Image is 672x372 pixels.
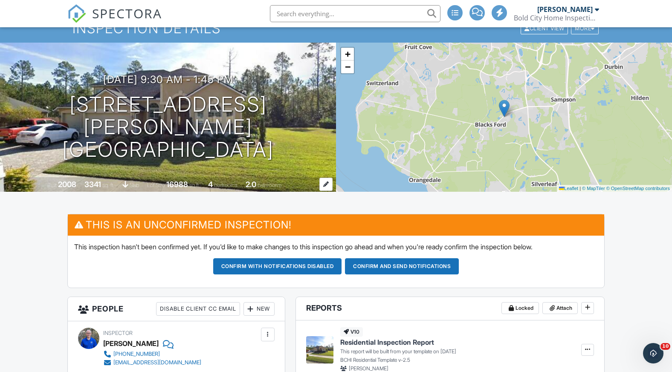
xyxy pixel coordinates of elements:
[47,182,57,188] span: Built
[103,74,233,85] h3: [DATE] 9:30 am - 1:45 pm
[499,100,510,117] img: Marker
[67,4,86,23] img: The Best Home Inspection Software - Spectora
[559,186,578,191] a: Leaflet
[341,48,354,61] a: Zoom in
[514,14,599,22] div: Bold City Home Inspections
[520,25,570,31] a: Client View
[68,297,285,321] h3: People
[147,182,165,188] span: Lot Size
[189,182,200,188] span: sq.ft.
[156,302,240,316] div: Disable Client CC Email
[130,182,139,188] span: slab
[72,21,599,36] h1: Inspection Details
[214,182,238,188] span: bedrooms
[166,180,188,189] div: 16988
[103,358,201,367] a: [EMAIL_ADDRESS][DOMAIN_NAME]
[537,5,593,14] div: [PERSON_NAME]
[103,330,133,336] span: Inspector
[243,302,275,316] div: New
[68,214,605,235] h3: This is an Unconfirmed Inspection!
[571,23,599,34] div: More
[113,359,201,366] div: [EMAIL_ADDRESS][DOMAIN_NAME]
[521,23,568,34] div: Client View
[606,186,670,191] a: © OpenStreetMap contributors
[270,5,440,22] input: Search everything...
[582,186,605,191] a: © MapTiler
[92,4,162,22] span: SPECTORA
[345,61,350,72] span: −
[67,12,162,29] a: SPECTORA
[341,61,354,73] a: Zoom out
[58,180,76,189] div: 2008
[579,186,581,191] span: |
[660,343,670,350] span: 10
[103,337,159,350] div: [PERSON_NAME]
[258,182,282,188] span: bathrooms
[103,350,201,358] a: [PHONE_NUMBER]
[113,351,160,358] div: [PHONE_NUMBER]
[246,180,256,189] div: 2.0
[345,49,350,59] span: +
[208,180,213,189] div: 4
[84,180,101,189] div: 3341
[213,258,342,274] button: Confirm with notifications disabled
[345,258,459,274] button: Confirm and send notifications
[14,93,322,161] h1: [STREET_ADDRESS][PERSON_NAME] [GEOGRAPHIC_DATA]
[102,182,114,188] span: sq. ft.
[74,242,598,251] p: This inspection hasn't been confirmed yet. If you'd like to make changes to this inspection go ah...
[643,343,663,363] iframe: Intercom live chat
